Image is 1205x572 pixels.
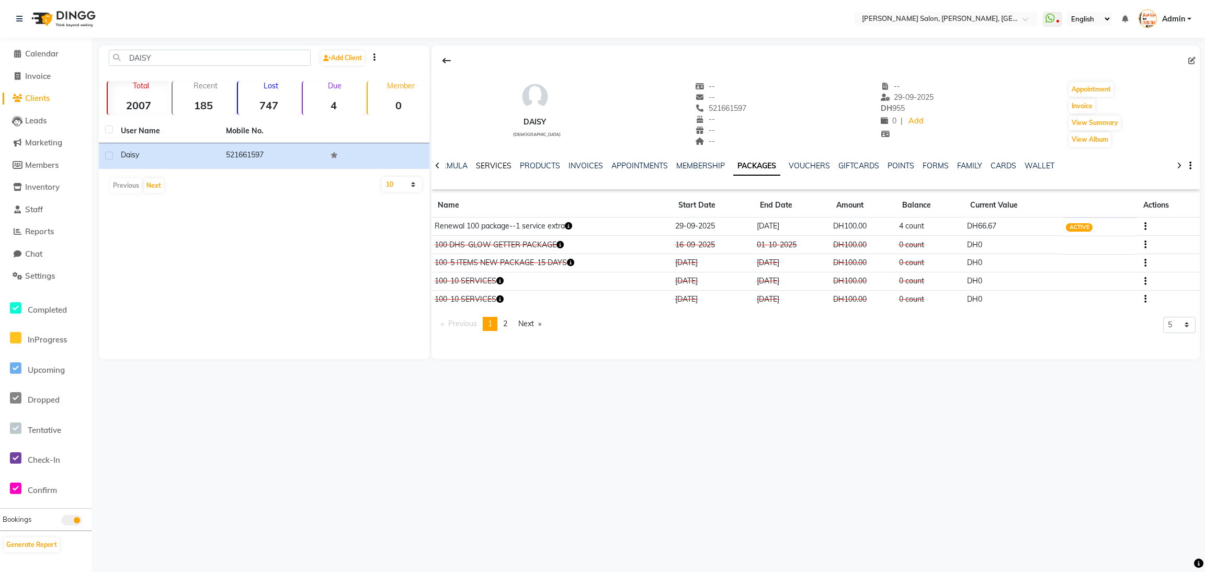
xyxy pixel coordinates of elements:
span: 29-09-2025 [881,93,934,102]
span: Check-In [28,455,60,465]
td: DH0 [964,236,1063,254]
span: Dropped [28,395,60,405]
button: Appointment [1069,82,1113,97]
img: logo [27,4,98,33]
strong: 0 [368,99,429,112]
td: DH100.00 [830,290,896,308]
td: 16-09-2025 [672,236,754,254]
a: Marketing [3,137,89,149]
span: Marketing [25,138,62,147]
span: ACTIVE [1066,223,1093,232]
span: DH [881,104,892,113]
span: -- [695,93,715,102]
td: 0 count [896,236,964,254]
span: Upcoming [28,365,65,375]
span: -- [695,115,715,124]
td: [DATE] [672,272,754,290]
strong: 4 [303,99,365,112]
td: 0 count [896,254,964,272]
span: Leads [25,116,47,125]
a: FAMILY [957,161,982,170]
span: Invoice [25,71,51,81]
a: Inventory [3,181,89,193]
span: Bookings [3,515,31,523]
strong: 185 [173,99,234,112]
a: Invoice [3,71,89,83]
td: DH0 [964,272,1063,290]
td: [DATE] [754,218,830,236]
span: Completed [28,305,67,315]
span: Calendar [25,49,59,59]
a: Add Client [321,51,365,65]
a: GIFTCARDS [838,161,879,170]
a: Clients [3,93,89,105]
span: -- [695,82,715,91]
input: Search by Name/Mobile/Email/Code [109,50,311,66]
div: Daisy [509,117,561,128]
td: [DATE] [672,254,754,272]
td: 100-5 ITEMS NEW PACKAGE-15 DAYS [431,254,672,272]
a: Next [513,317,547,331]
td: DH0 [964,254,1063,272]
a: Members [3,159,89,171]
a: VOUCHERS [789,161,830,170]
span: CONSUMED [1066,242,1105,250]
td: [DATE] [754,272,830,290]
td: 521661597 [220,143,325,169]
a: Staff [3,204,89,216]
td: DH0 [964,290,1063,308]
a: PACKAGES [733,157,780,176]
td: [DATE] [672,290,754,308]
a: MEMBERSHIP [676,161,725,170]
span: 1 [488,319,492,328]
td: DH100.00 [830,254,896,272]
td: DH100.00 [830,272,896,290]
span: Members [25,160,59,170]
span: Inventory [25,182,60,192]
td: 100-10 SERVICES [431,290,672,308]
a: FORMS [923,161,949,170]
td: 100 DHS-GLOW GETTER PACKAGE [431,236,672,254]
span: InProgress [28,335,67,345]
span: Clients [25,93,50,103]
button: Generate Report [4,537,60,552]
span: [DEMOGRAPHIC_DATA] [513,132,561,137]
td: DH100.00 [830,218,896,236]
span: Admin [1162,14,1185,25]
span: Chat [25,249,42,259]
button: View Album [1069,132,1111,147]
td: DH66.67 [964,218,1063,236]
span: Reports [25,226,54,236]
strong: 747 [238,99,300,112]
span: -- [881,82,901,91]
span: 0 [881,116,896,125]
span: CONSUMED [1066,296,1105,304]
a: Settings [3,270,89,282]
td: DH100.00 [830,236,896,254]
strong: 2007 [108,99,169,112]
td: 01-10-2025 [754,236,830,254]
td: [DATE] [754,254,830,272]
img: avatar [519,81,551,112]
span: Settings [25,271,55,281]
th: Amount [830,193,896,218]
button: View Summary [1069,116,1121,130]
a: Reports [3,226,89,238]
td: 0 count [896,272,964,290]
td: 100-10 SERVICES [431,272,672,290]
a: CARDS [991,161,1016,170]
p: Due [305,81,365,90]
span: Confirm [28,485,57,495]
button: Invoice [1069,99,1095,113]
a: SERVICES [476,161,511,170]
td: Renewal 100 package--1 service extra [431,218,672,236]
a: Leads [3,115,89,127]
td: 29-09-2025 [672,218,754,236]
span: Tentative [28,425,61,435]
span: 955 [881,104,905,113]
p: Lost [242,81,300,90]
td: 4 count [896,218,964,236]
a: APPOINTMENTS [611,161,668,170]
button: Next [144,178,164,193]
nav: Pagination [436,317,547,331]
